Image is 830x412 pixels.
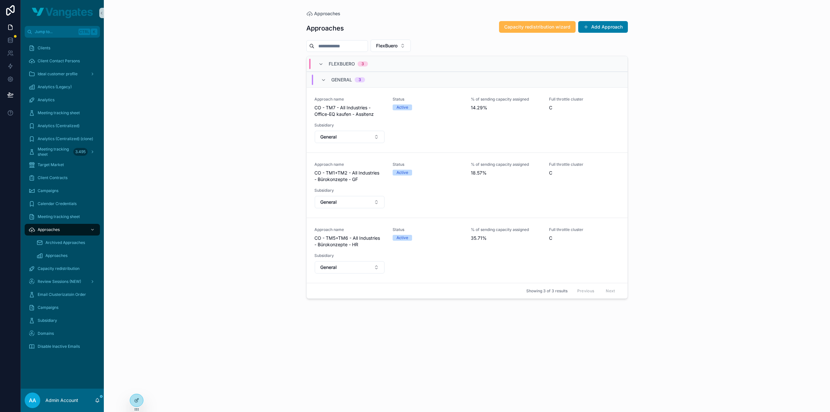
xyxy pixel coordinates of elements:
span: FLEXBUERO [329,61,355,67]
span: Ctrl [79,29,90,35]
a: Analytics (Centralized) (clone) [25,133,100,145]
button: Select Button [315,131,384,143]
span: % of sending capacity assigned [471,227,541,232]
span: Clients [38,45,50,51]
a: Target Market [25,159,100,171]
div: 3.495 [73,148,88,156]
span: Meeting tracking sheet [38,110,80,115]
a: Analytics (Centralized) [25,120,100,132]
a: Analytics [25,94,100,106]
span: 14.29% [471,104,541,111]
span: Client Contracts [38,175,67,180]
span: Showing 3 of 3 results [526,288,568,294]
a: Approach nameCO - TM1+TM2 - All Industries - Bürokonzepte - GFStatusActive% of sending capacity a... [307,152,628,218]
button: Add Approach [578,21,628,33]
p: Admin Account [45,397,78,404]
div: Active [397,235,408,241]
span: Jump to... [35,29,76,34]
a: Calendar Credentials [25,198,100,210]
span: Approach name [314,227,385,232]
span: Review Sessions (NEW) [38,279,81,284]
a: Archived Approaches [32,237,100,248]
a: Approaches [32,250,100,261]
span: K [92,29,97,34]
img: App logo [32,8,93,18]
span: Campaigns [38,305,58,310]
span: Analytics (Legacy) [38,84,72,90]
span: 18.57% [471,170,541,176]
span: Full throttle cluster [549,162,619,167]
a: Client Contracts [25,172,100,184]
a: Client Contact Persons [25,55,100,67]
span: Status [393,227,463,232]
a: Subsidiary [25,315,100,326]
span: Subsidiary [314,253,385,258]
a: Meeting tracking sheet [25,211,100,223]
a: Analytics (Legacy) [25,81,100,93]
button: Capacity redistribution wizard [499,21,576,33]
a: Approach nameCO - TM5+TM6 - All Industries - Bürokonzepte - HRStatusActive% of sending capacity a... [307,218,628,283]
div: scrollable content [21,38,104,361]
span: Capacity redistribution [38,266,79,271]
span: Subsidiary [314,188,385,193]
a: Approaches [25,224,100,236]
a: Disable Inactive Emails [25,341,100,352]
a: Capacity redistribution [25,263,100,274]
span: Client Contact Persons [38,58,80,64]
a: Domains [25,328,100,339]
span: Subsidiary [314,123,385,128]
span: Full throttle cluster [549,227,619,232]
span: Status [393,97,463,102]
a: Meeting tracking sheet [25,107,100,119]
a: Ideal customer profile [25,68,100,80]
button: Select Button [371,40,411,52]
span: General [320,199,337,205]
span: Email Clusterizatoin Order [38,292,86,297]
span: Disable Inactive Emails [38,344,80,349]
span: Capacity redistribution wizard [504,24,570,30]
span: Target Market [38,162,64,167]
span: Approaches [314,10,340,17]
h1: Approaches [306,24,344,33]
span: % of sending capacity assigned [471,97,541,102]
span: General [320,264,337,271]
span: Campaigns [38,188,58,193]
span: FlexBuero [376,42,397,49]
span: Approaches [38,227,60,232]
span: Subsidiary [38,318,57,323]
button: Select Button [315,196,384,208]
span: Domains [38,331,54,336]
span: Status [393,162,463,167]
a: Approach nameCO - TM7 - All Industries - Office-EQ kaufen - AssitenzStatusActive% of sending capa... [307,87,628,152]
button: Jump to...CtrlK [25,26,100,38]
span: Approaches [45,253,67,258]
span: Meeting tracking sheet [38,214,80,219]
span: C [549,104,619,111]
span: Approach name [314,162,385,167]
span: Ideal customer profile [38,71,78,77]
div: Active [397,170,408,176]
div: 3 [359,77,361,82]
span: C [549,235,619,241]
span: AA [29,396,36,404]
span: % of sending capacity assigned [471,162,541,167]
span: Calendar Credentials [38,201,77,206]
span: CO - TM1+TM2 - All Industries - Bürokonzepte - GF [314,170,385,183]
span: Meeting tracking sheet [38,147,71,157]
span: CO - TM7 - All Industries - Office-EQ kaufen - Assitenz [314,104,385,117]
span: Archived Approaches [45,240,85,245]
a: Campaigns [25,185,100,197]
span: CO - TM5+TM6 - All Industries - Bürokonzepte - HR [314,235,385,248]
span: Approach name [314,97,385,102]
span: Analytics (Centralized) (clone) [38,136,93,141]
a: Clients [25,42,100,54]
div: Active [397,104,408,110]
span: Analytics [38,97,55,103]
a: Email Clusterizatoin Order [25,289,100,300]
span: General [331,77,352,83]
a: Meeting tracking sheet3.495 [25,146,100,158]
span: General [320,134,337,140]
a: Review Sessions (NEW) [25,276,100,287]
span: 35.71% [471,235,541,241]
